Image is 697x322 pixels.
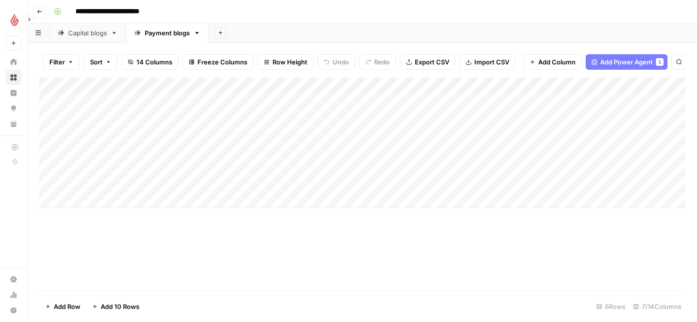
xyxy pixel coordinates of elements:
[474,57,509,67] span: Import CSV
[600,57,653,67] span: Add Power Agent
[145,28,190,38] div: Payment blogs
[629,299,685,314] div: 7/14 Columns
[121,54,179,70] button: 14 Columns
[90,57,103,67] span: Sort
[49,23,126,43] a: Capital blogs
[6,54,21,70] a: Home
[6,11,23,29] img: Lightspeed Logo
[359,54,396,70] button: Redo
[101,302,139,311] span: Add 10 Rows
[374,57,390,67] span: Redo
[84,54,118,70] button: Sort
[54,302,80,311] span: Add Row
[126,23,209,43] a: Payment blogs
[656,58,664,66] div: 1
[592,299,629,314] div: 6 Rows
[523,54,582,70] button: Add Column
[182,54,254,70] button: Freeze Columns
[459,54,515,70] button: Import CSV
[39,299,86,314] button: Add Row
[6,116,21,132] a: Your Data
[538,57,576,67] span: Add Column
[68,28,107,38] div: Capital blogs
[86,299,145,314] button: Add 10 Rows
[318,54,355,70] button: Undo
[6,85,21,101] a: Insights
[6,8,21,32] button: Workspace: Lightspeed
[43,54,80,70] button: Filter
[400,54,455,70] button: Export CSV
[586,54,667,70] button: Add Power Agent1
[6,287,21,303] a: Usage
[6,272,21,287] a: Settings
[197,57,247,67] span: Freeze Columns
[6,70,21,85] a: Browse
[273,57,307,67] span: Row Height
[333,57,349,67] span: Undo
[49,57,65,67] span: Filter
[658,58,661,66] span: 1
[258,54,314,70] button: Row Height
[6,101,21,116] a: Opportunities
[415,57,449,67] span: Export CSV
[136,57,172,67] span: 14 Columns
[6,303,21,318] button: Help + Support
